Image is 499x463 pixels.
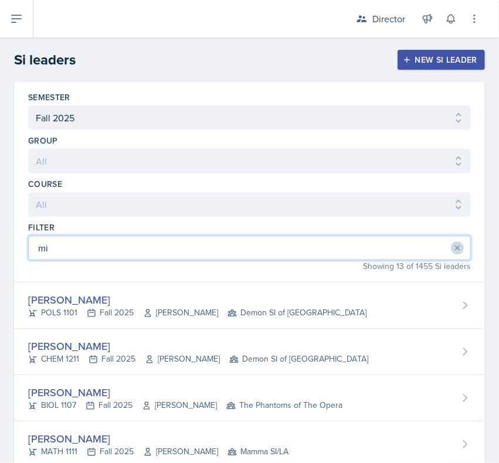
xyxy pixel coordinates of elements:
div: Showing 13 of 1455 Si leaders [28,260,471,273]
div: MATH 1111 Fall 2025 [28,445,288,458]
span: [PERSON_NAME] [143,445,218,458]
div: [PERSON_NAME] [28,338,368,354]
span: [PERSON_NAME] [143,307,218,319]
span: Demon SI of [GEOGRAPHIC_DATA] [228,307,366,319]
label: Filter [28,222,55,233]
span: Mamma SI/LA [228,445,288,458]
div: New Si leader [405,55,477,64]
label: Group [28,135,58,147]
div: [PERSON_NAME] [28,431,288,447]
button: New Si leader [398,50,485,70]
a: [PERSON_NAME] POLS 1101Fall 2025[PERSON_NAME] Demon SI of [GEOGRAPHIC_DATA] [14,282,485,329]
h2: Si leaders [14,49,76,70]
div: POLS 1101 Fall 2025 [28,307,366,319]
div: BIOL 1107 Fall 2025 [28,399,342,411]
a: [PERSON_NAME] BIOL 1107Fall 2025[PERSON_NAME] The Phantoms of The Opera [14,375,485,421]
span: [PERSON_NAME] [142,399,217,411]
div: Director [372,12,405,26]
div: CHEM 1211 Fall 2025 [28,353,368,365]
input: Filter [28,236,471,260]
label: Course [28,178,62,190]
span: Demon SI of [GEOGRAPHIC_DATA] [229,353,368,365]
a: [PERSON_NAME] CHEM 1211Fall 2025[PERSON_NAME] Demon SI of [GEOGRAPHIC_DATA] [14,329,485,375]
div: [PERSON_NAME] [28,384,342,400]
span: The Phantoms of The Opera [226,399,342,411]
div: [PERSON_NAME] [28,292,366,308]
span: [PERSON_NAME] [145,353,220,365]
label: Semester [28,91,70,103]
